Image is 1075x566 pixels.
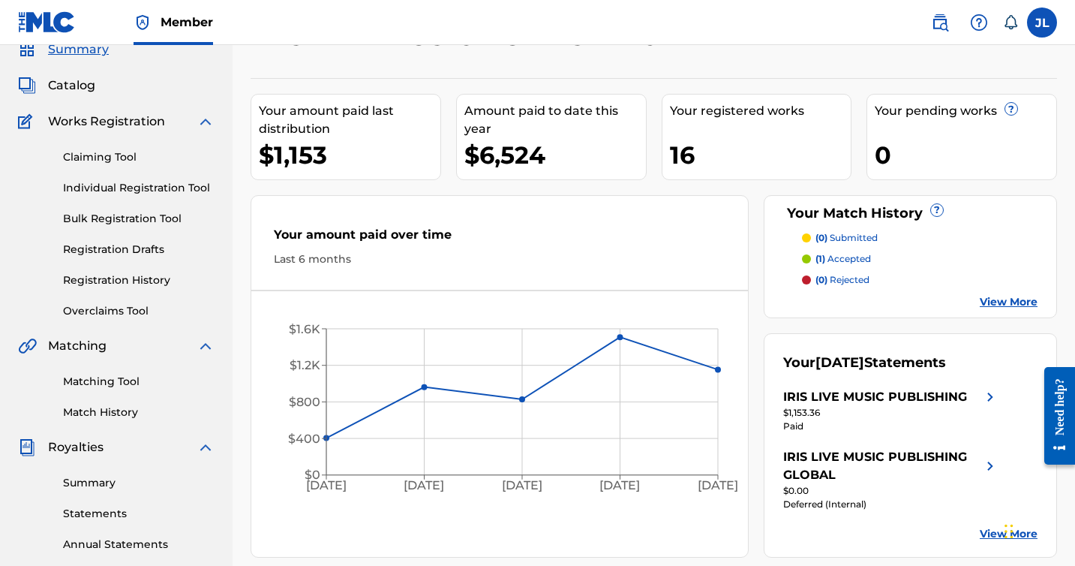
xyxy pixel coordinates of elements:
div: Your amount paid last distribution [259,102,440,138]
div: Drag [1004,509,1013,554]
span: Royalties [48,438,104,456]
tspan: $1.6K [289,322,320,336]
a: Registration Drafts [63,242,215,257]
img: MLC Logo [18,11,76,33]
div: IRIS LIVE MUSIC PUBLISHING [783,388,967,406]
p: submitted [815,231,878,245]
div: Last 6 months [274,251,725,267]
div: Notifications [1003,15,1018,30]
span: Catalog [48,77,95,95]
span: (0) [815,274,827,285]
span: (0) [815,232,827,243]
span: Works Registration [48,113,165,131]
a: Match History [63,405,215,420]
div: $0.00 [783,484,999,498]
a: Overclaims Tool [63,303,215,319]
img: Top Rightsholder [134,14,152,32]
tspan: $400 [288,432,320,446]
a: SummarySummary [18,41,109,59]
img: help [970,14,988,32]
tspan: [DATE] [698,478,738,492]
a: Summary [63,475,215,491]
div: 16 [670,138,851,172]
a: (1) accepted [802,252,1037,266]
a: (0) rejected [802,273,1037,287]
a: IRIS LIVE MUSIC PUBLISHING GLOBALright chevron icon$0.00Deferred (Internal) [783,448,999,511]
iframe: Resource Center [1033,356,1075,477]
span: Member [161,14,213,31]
p: accepted [815,252,871,266]
div: Your pending works [875,102,1056,120]
img: expand [197,438,215,456]
tspan: $0 [305,468,320,482]
tspan: [DATE] [502,478,542,492]
a: Registration History [63,272,215,288]
img: Matching [18,337,37,355]
a: Claiming Tool [63,149,215,165]
span: ? [931,204,943,216]
a: Bulk Registration Tool [63,211,215,227]
img: expand [197,337,215,355]
a: Matching Tool [63,374,215,390]
iframe: Chat Widget [1000,494,1075,566]
div: IRIS LIVE MUSIC PUBLISHING GLOBAL [783,448,981,484]
img: right chevron icon [981,448,999,484]
img: right chevron icon [981,388,999,406]
img: search [931,14,949,32]
div: Deferred (Internal) [783,498,999,511]
img: Catalog [18,77,36,95]
img: Royalties [18,438,36,456]
div: Your Match History [783,203,1037,224]
a: Public Search [925,8,955,38]
div: $1,153.36 [783,406,999,420]
span: Matching [48,337,107,355]
a: Individual Registration Tool [63,180,215,196]
div: Paid [783,420,999,433]
img: Works Registration [18,113,38,131]
div: Your amount paid over time [274,226,725,251]
div: Amount paid to date this year [464,102,646,138]
div: Your registered works [670,102,851,120]
p: rejected [815,273,869,287]
img: Summary [18,41,36,59]
div: 0 [875,138,1056,172]
span: [DATE] [815,354,864,371]
div: $1,153 [259,138,440,172]
a: View More [980,294,1037,310]
img: expand [197,113,215,131]
div: $6,524 [464,138,646,172]
a: Annual Statements [63,537,215,552]
span: ? [1005,103,1017,115]
div: Help [964,8,994,38]
tspan: [DATE] [306,478,347,492]
tspan: $1.2K [290,358,320,372]
span: Summary [48,41,109,59]
span: (1) [815,253,825,264]
div: Your Statements [783,353,946,373]
tspan: $800 [289,395,320,409]
tspan: [DATE] [404,478,445,492]
a: View More [980,526,1037,542]
div: User Menu [1027,8,1057,38]
a: IRIS LIVE MUSIC PUBLISHINGright chevron icon$1,153.36Paid [783,388,999,433]
a: Statements [63,506,215,522]
a: (0) submitted [802,231,1037,245]
a: CatalogCatalog [18,77,95,95]
tspan: [DATE] [599,478,640,492]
